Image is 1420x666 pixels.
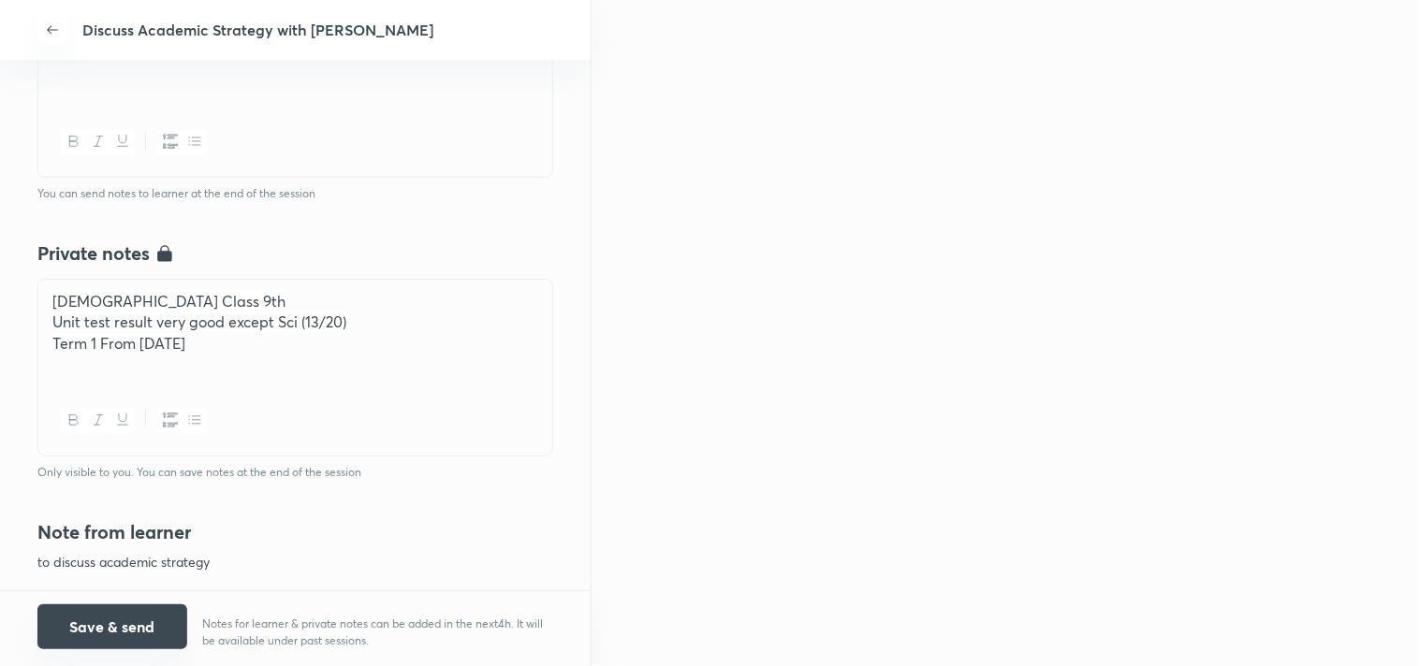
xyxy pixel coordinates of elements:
[37,554,553,571] h6: to discuss academic strategy
[202,615,553,649] p: Notes for learner & private notes can be added in the next 4h . It will be available under past s...
[52,333,185,353] span: Term 1 From [DATE]
[82,19,433,41] p: Discuss Academic Strategy with [PERSON_NAME]
[37,239,150,268] h4: Private notes
[52,291,285,311] span: [DEMOGRAPHIC_DATA] Class 9th
[37,518,553,546] h4: Note from learner
[37,456,553,481] h6: Only visible to you. You can save notes at the end of the session
[52,311,346,331] span: Unit test result very good except Sci (13/20)
[37,604,187,649] button: Save & send
[37,178,553,202] h6: You can send notes to learner at the end of the session
[73,15,124,30] span: Support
